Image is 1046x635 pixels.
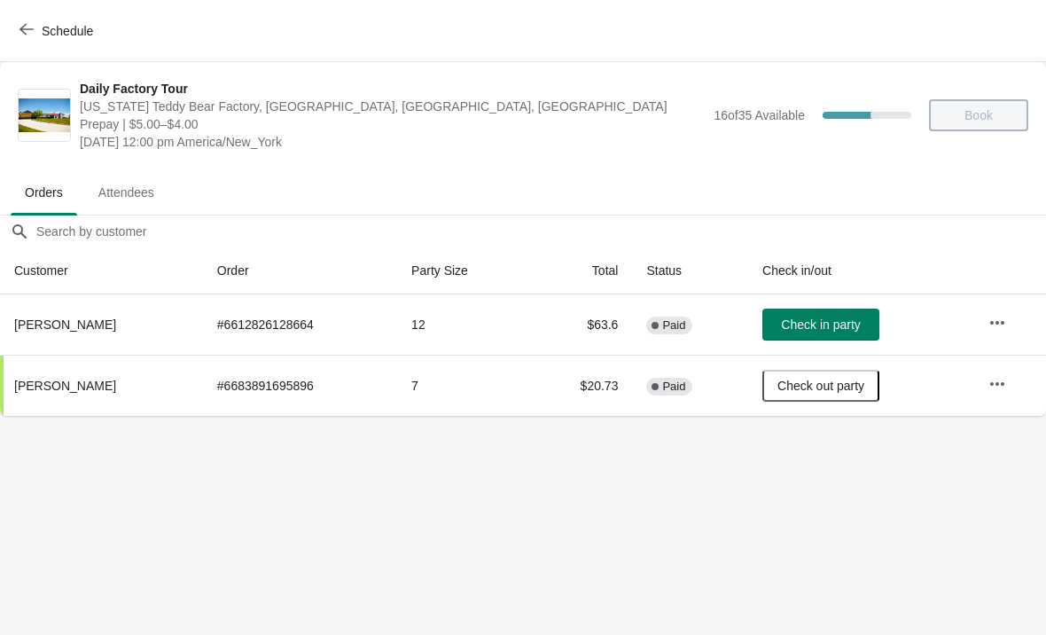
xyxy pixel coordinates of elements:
button: Check out party [762,370,879,402]
span: [US_STATE] Teddy Bear Factory, [GEOGRAPHIC_DATA], [GEOGRAPHIC_DATA], [GEOGRAPHIC_DATA] [80,98,705,115]
span: Schedule [42,24,93,38]
td: $20.73 [529,355,632,416]
img: Daily Factory Tour [19,98,70,133]
span: [DATE] 12:00 pm America/New_York [80,133,705,151]
span: Paid [662,380,685,394]
span: Attendees [84,176,168,208]
span: [PERSON_NAME] [14,379,116,393]
th: Check in/out [748,247,974,294]
th: Party Size [397,247,529,294]
span: [PERSON_NAME] [14,317,116,332]
th: Total [529,247,632,294]
td: # 6683891695896 [203,355,397,416]
td: 12 [397,294,529,355]
span: Check out party [777,379,864,393]
td: # 6612826128664 [203,294,397,355]
span: Paid [662,318,685,333]
span: Check in party [781,317,860,332]
td: 7 [397,355,529,416]
button: Schedule [9,15,107,47]
span: Orders [11,176,77,208]
input: Search by customer [35,216,1046,247]
th: Order [203,247,397,294]
span: Daily Factory Tour [80,80,705,98]
span: 16 of 35 Available [714,108,805,122]
button: Check in party [762,309,879,341]
th: Status [632,247,748,294]
span: Prepay | $5.00–$4.00 [80,115,705,133]
td: $63.6 [529,294,632,355]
